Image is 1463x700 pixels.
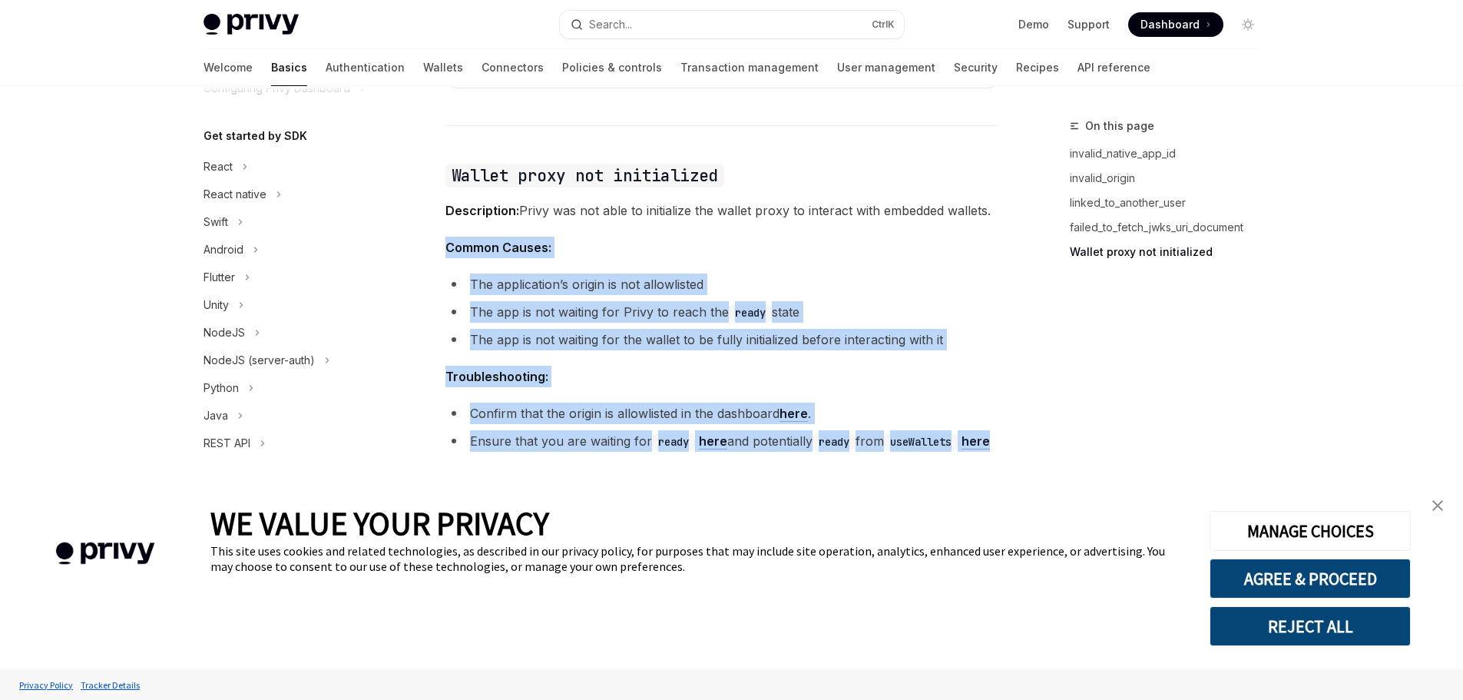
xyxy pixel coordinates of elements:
[962,433,990,450] a: here
[1432,500,1443,511] img: close banner
[191,430,388,457] button: Toggle REST API section
[1236,12,1260,37] button: Toggle dark mode
[680,49,819,86] a: Transaction management
[191,374,388,402] button: Toggle Python section
[204,323,245,342] div: NodeJS
[1210,511,1411,551] button: MANAGE CHOICES
[204,185,266,204] div: React native
[15,672,77,698] a: Privacy Policy
[326,49,405,86] a: Authentication
[204,351,315,370] div: NodeJS (server-auth)
[482,49,544,86] a: Connectors
[1422,490,1453,521] a: close banner
[1128,12,1223,37] a: Dashboard
[191,291,388,319] button: Toggle Unity section
[884,433,958,450] code: useWallets
[204,434,250,453] div: REST API
[191,153,388,181] button: Toggle React section
[1070,215,1273,240] a: failed_to_fetch_jwks_uri_document
[191,319,388,347] button: Toggle NodeJS section
[813,433,856,450] code: ready
[445,203,519,218] strong: Description:
[204,268,235,287] div: Flutter
[779,406,808,422] a: here
[1140,17,1200,32] span: Dashboard
[589,15,632,34] div: Search...
[445,430,999,452] li: Ensure that you are waiting for and potentially from
[1070,141,1273,166] a: invalid_native_app_id
[204,379,239,397] div: Python
[1070,166,1273,191] a: invalid_origin
[954,49,998,86] a: Security
[1070,240,1273,264] a: Wallet proxy not initialized
[210,503,549,543] span: WE VALUE YOUR PRIVACY
[445,164,724,187] code: Wallet proxy not initialized
[191,236,388,264] button: Toggle Android section
[560,11,904,38] button: Open search
[191,208,388,236] button: Toggle Swift section
[445,301,999,323] li: The app is not waiting for Privy to reach the state
[191,181,388,208] button: Toggle React native section
[1016,49,1059,86] a: Recipes
[445,240,551,255] strong: Common Causes:
[191,347,388,374] button: Toggle NodeJS (server-auth) section
[1085,117,1154,135] span: On this page
[204,213,228,231] div: Swift
[204,14,299,35] img: light logo
[23,520,187,587] img: company logo
[1210,606,1411,646] button: REJECT ALL
[837,49,935,86] a: User management
[204,241,243,259] div: Android
[271,49,307,86] a: Basics
[423,49,463,86] a: Wallets
[562,49,662,86] a: Policies & controls
[204,296,229,314] div: Unity
[1077,49,1150,86] a: API reference
[204,127,307,145] h5: Get started by SDK
[77,672,144,698] a: Tracker Details
[872,18,895,31] span: Ctrl K
[445,403,999,424] li: Confirm that the origin is allowlisted in the dashboard .
[204,406,228,425] div: Java
[1070,191,1273,215] a: linked_to_another_user
[210,543,1187,574] div: This site uses cookies and related technologies, as described in our privacy policy, for purposes...
[1210,559,1411,599] button: AGREE & PROCEED
[204,49,253,86] a: Welcome
[652,433,695,450] code: ready
[1018,17,1049,32] a: Demo
[445,369,548,384] strong: Troubleshooting:
[1067,17,1110,32] a: Support
[699,433,727,450] a: here
[729,304,772,321] code: ready
[445,200,999,221] span: Privy was not able to initialize the wallet proxy to interact with embedded wallets.
[204,158,233,176] div: React
[445,274,999,295] li: The application’s origin is not allowlisted
[445,329,999,350] li: The app is not waiting for the wallet to be fully initialized before interacting with it
[191,264,388,291] button: Toggle Flutter section
[191,402,388,430] button: Toggle Java section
